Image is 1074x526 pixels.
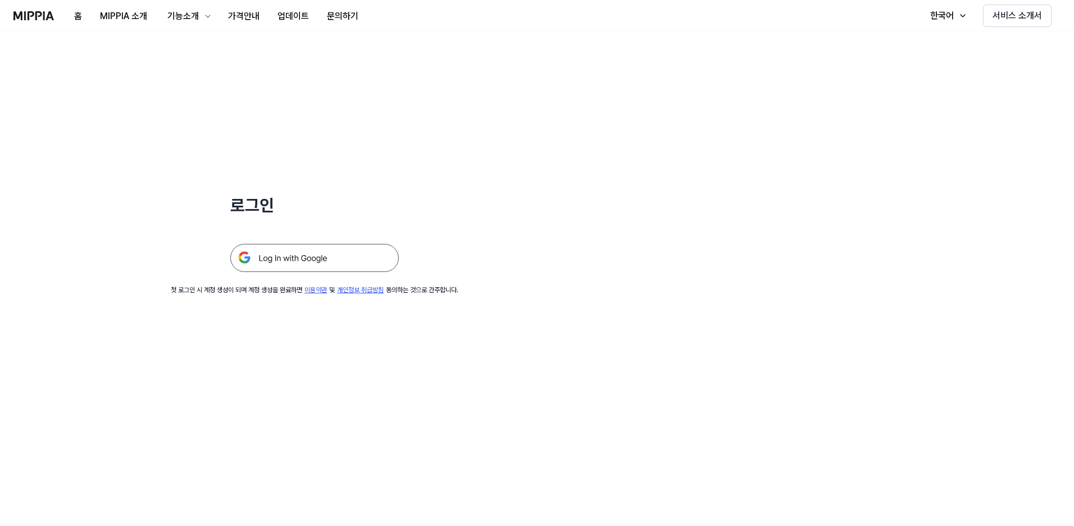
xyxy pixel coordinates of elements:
[65,5,91,28] button: 홈
[304,286,327,294] a: 이용약관
[928,9,956,22] div: 한국어
[219,5,268,28] button: 가격안내
[268,5,318,28] button: 업데이트
[165,10,201,23] div: 기능소개
[268,1,318,31] a: 업데이트
[13,11,54,20] img: logo
[983,4,1052,27] button: 서비스 소개서
[171,285,458,295] div: 첫 로그인 시 계정 생성이 되며 계정 생성을 완료하면 및 동의하는 것으로 간주합니다.
[318,5,367,28] button: 문의하기
[337,286,384,294] a: 개인정보 취급방침
[919,4,974,27] button: 한국어
[230,244,399,272] img: 구글 로그인 버튼
[91,5,156,28] button: MIPPIA 소개
[156,5,219,28] button: 기능소개
[230,193,399,217] h1: 로그인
